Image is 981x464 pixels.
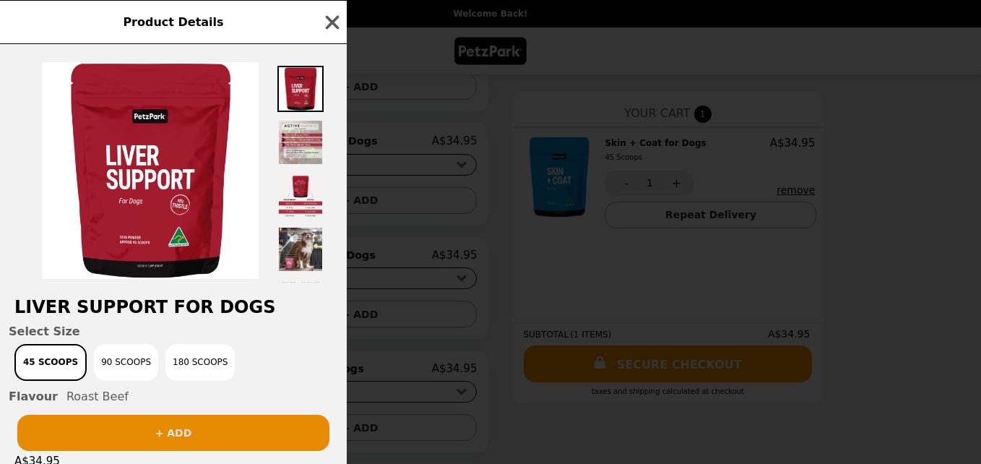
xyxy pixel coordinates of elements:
button: 45 Scoops [14,344,87,381]
span: Select Size [9,325,338,338]
div: Roast Beef [9,390,338,403]
span: Product Details [123,15,223,29]
button: 90 Scoops [94,344,158,381]
img: Thumbnail 1 [277,66,324,112]
img: 45 Scoops / Roast Beef [42,62,259,279]
img: Thumbnail 5 [277,280,324,326]
button: 180 Scoops [165,344,235,381]
img: Thumbnail 4 [277,226,324,272]
img: Thumbnail 2 [277,119,324,166]
button: + ADD [17,415,329,451]
span: Flavour [9,390,58,403]
img: Thumbnail 3 [277,173,324,219]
